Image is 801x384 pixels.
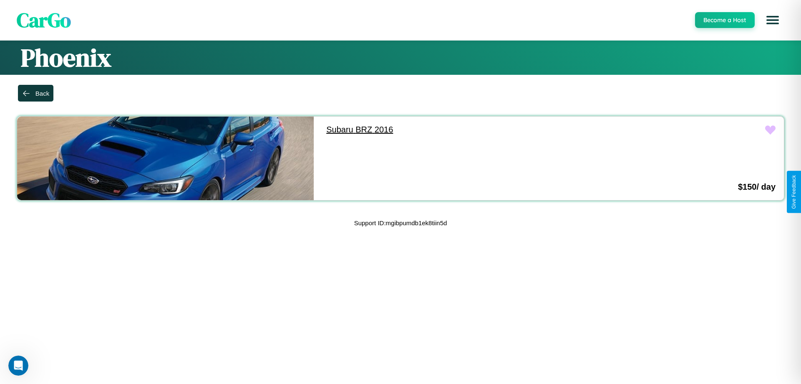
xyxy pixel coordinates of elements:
div: Give Feedback [791,175,797,209]
button: Back [18,85,53,102]
div: Back [35,90,49,97]
h1: Phoenix [21,41,780,75]
span: CarGo [17,6,71,34]
button: Open menu [761,8,784,32]
button: Become a Host [695,12,755,28]
h3: $ 150 / day [738,182,776,192]
iframe: Intercom live chat [8,356,28,376]
a: Subaru BRZ 2016 [318,117,615,143]
p: Support ID: mgibpumdb1ek8tiin5d [354,217,447,229]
